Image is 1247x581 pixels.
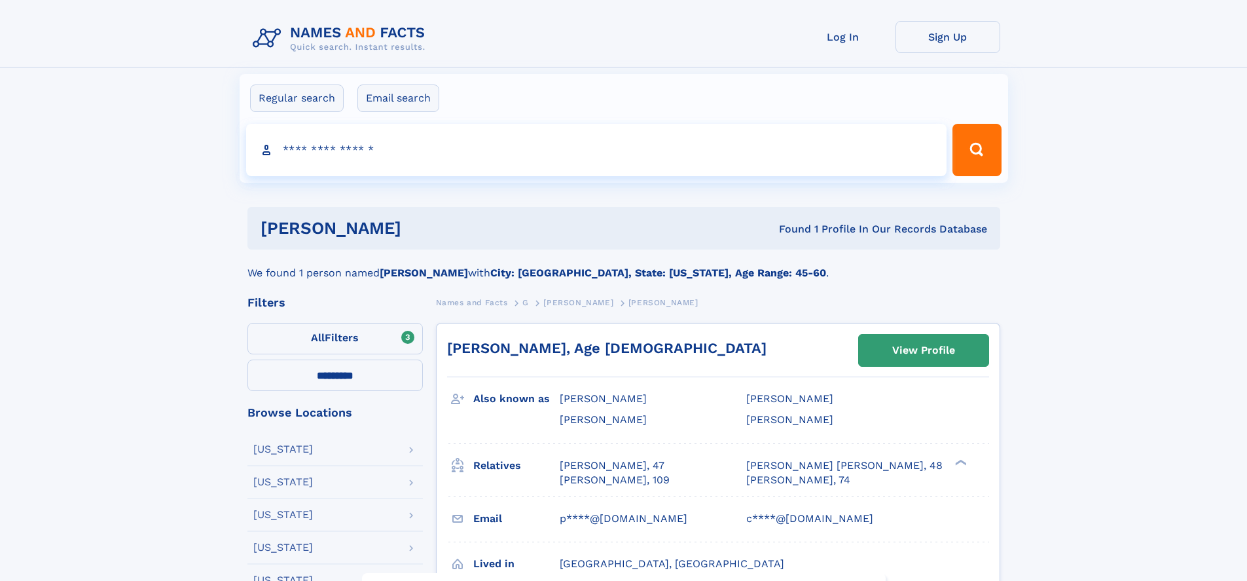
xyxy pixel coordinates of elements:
[357,84,439,112] label: Email search
[247,407,423,419] div: Browse Locations
[746,413,833,426] span: [PERSON_NAME]
[590,222,987,236] div: Found 1 Profile In Our Records Database
[791,21,895,53] a: Log In
[311,331,325,344] span: All
[560,459,664,473] a: [PERSON_NAME], 47
[746,392,833,405] span: [PERSON_NAME]
[473,388,560,410] h3: Also known as
[560,413,647,426] span: [PERSON_NAME]
[261,220,590,236] h1: [PERSON_NAME]
[253,477,313,487] div: [US_STATE]
[247,297,423,309] div: Filters
[473,455,560,477] h3: Relatives
[436,294,508,310] a: Names and Facts
[247,21,436,56] img: Logo Names and Facts
[253,510,313,520] div: [US_STATE]
[952,458,967,466] div: ❯
[560,557,784,570] span: [GEOGRAPHIC_DATA], [GEOGRAPHIC_DATA]
[628,298,698,307] span: [PERSON_NAME]
[895,21,1000,53] a: Sign Up
[250,84,344,112] label: Regular search
[560,473,670,487] a: [PERSON_NAME], 109
[380,267,468,279] b: [PERSON_NAME]
[560,392,647,405] span: [PERSON_NAME]
[892,335,955,365] div: View Profile
[473,508,560,530] h3: Email
[247,323,423,354] label: Filters
[473,553,560,575] h3: Lived in
[746,473,850,487] a: [PERSON_NAME], 74
[247,250,1000,281] div: We found 1 person named with .
[859,335,988,366] a: View Profile
[253,542,313,553] div: [US_STATE]
[490,267,826,279] b: City: [GEOGRAPHIC_DATA], State: [US_STATE], Age Range: 45-60
[746,459,943,473] a: [PERSON_NAME] [PERSON_NAME], 48
[543,294,613,310] a: [PERSON_NAME]
[253,444,313,455] div: [US_STATE]
[522,294,529,310] a: G
[952,124,1001,176] button: Search Button
[447,340,767,356] a: [PERSON_NAME], Age [DEMOGRAPHIC_DATA]
[246,124,947,176] input: search input
[522,298,529,307] span: G
[543,298,613,307] span: [PERSON_NAME]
